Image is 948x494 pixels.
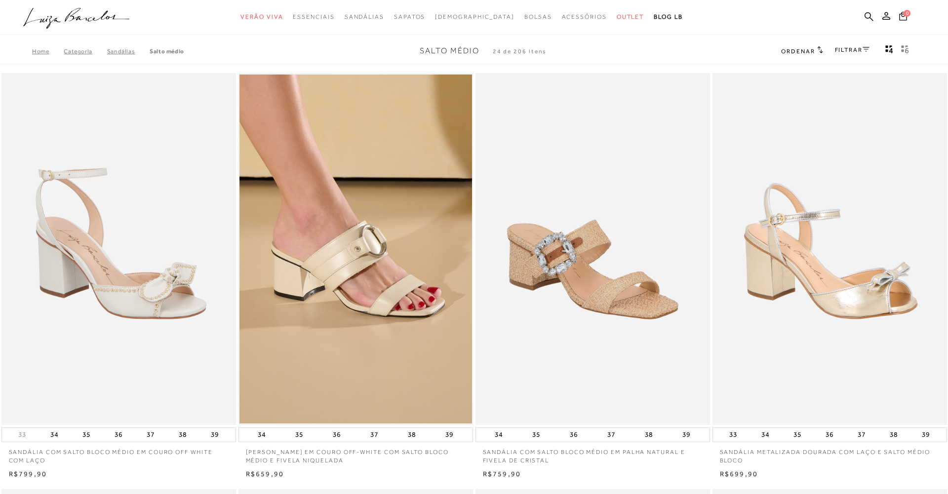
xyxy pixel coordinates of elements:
a: noSubCategoriesText [240,8,283,26]
span: R$759,90 [483,470,521,478]
a: noSubCategoriesText [293,8,334,26]
a: FILTRAR [835,46,869,53]
button: gridText6Desc [898,44,912,57]
button: 37 [367,428,381,442]
a: SANDÁLIA COM SALTO BLOCO MÉDIO EM PALHA NATURAL E FIVELA DE CRISTAL [475,442,710,465]
span: 0 [904,10,910,17]
a: BLOG LB [654,8,682,26]
span: Essenciais [293,13,334,20]
button: 34 [255,428,269,442]
span: Ordenar [781,48,815,55]
a: Home [32,48,64,55]
button: 0 [896,11,910,24]
button: 34 [758,428,772,442]
span: Acessórios [562,13,607,20]
button: 37 [144,428,158,442]
a: noSubCategoriesText [394,8,425,26]
a: Categoria [64,48,107,55]
a: SANDÁLIA EM COURO OFF-WHITE COM SALTO BLOCO MÉDIO E FIVELA NIQUELADA SANDÁLIA EM COURO OFF-WHITE ... [239,75,472,423]
button: 36 [567,428,581,442]
img: SANDÁLIA COM SALTO BLOCO MÉDIO EM COURO OFF WHITE COM LAÇO [2,75,235,423]
a: SANDÁLIA METALIZADA DOURADA COM LAÇO E SALTO MÉDIO BLOCO SANDÁLIA METALIZADA DOURADA COM LAÇO E S... [713,75,946,423]
button: 38 [405,428,419,442]
button: 37 [855,428,869,442]
button: 34 [47,428,61,442]
button: 39 [208,428,222,442]
span: [DEMOGRAPHIC_DATA] [435,13,514,20]
a: SANDÁLIA COM SALTO BLOCO MÉDIO EM COURO OFF WHITE COM LAÇO SANDÁLIA COM SALTO BLOCO MÉDIO EM COUR... [2,75,235,423]
span: R$659,90 [246,470,284,478]
span: R$699,90 [720,470,758,478]
button: Mostrar 4 produtos por linha [882,44,896,57]
button: 39 [679,428,693,442]
button: 36 [823,428,836,442]
img: SANDÁLIA EM COURO OFF-WHITE COM SALTO BLOCO MÉDIO E FIVELA NIQUELADA [239,75,472,423]
button: 39 [919,428,933,442]
span: BLOG LB [654,13,682,20]
button: 38 [176,428,190,442]
a: SANDÁLIA METALIZADA DOURADA COM LAÇO E SALTO MÉDIO BLOCO [712,442,947,465]
a: noSubCategoriesText [617,8,644,26]
button: 37 [604,428,618,442]
a: noSubCategoriesText [345,8,384,26]
button: 39 [442,428,456,442]
a: SANDÁLIA COM SALTO BLOCO MÉDIO EM PALHA NATURAL E FIVELA DE CRISTAL SANDÁLIA COM SALTO BLOCO MÉDI... [476,75,709,423]
button: 35 [79,428,93,442]
button: 36 [330,428,344,442]
button: 34 [492,428,506,442]
button: 33 [726,428,740,442]
span: Verão Viva [240,13,283,20]
span: 24 de 206 itens [493,48,547,55]
a: noSubCategoriesText [435,8,514,26]
button: 35 [292,428,306,442]
img: SANDÁLIA COM SALTO BLOCO MÉDIO EM PALHA NATURAL E FIVELA DE CRISTAL [476,75,709,423]
button: 35 [790,428,804,442]
a: noSubCategoriesText [562,8,607,26]
button: 36 [112,428,125,442]
img: SANDÁLIA METALIZADA DOURADA COM LAÇO E SALTO MÉDIO BLOCO [713,75,946,423]
button: 33 [15,430,29,439]
span: Outlet [617,13,644,20]
span: Salto Médio [420,46,479,55]
span: R$799,90 [9,470,47,478]
a: noSubCategoriesText [524,8,552,26]
button: 38 [887,428,901,442]
a: SANDÁLIAS [107,48,150,55]
button: 38 [642,428,656,442]
a: SANDÁLIA COM SALTO BLOCO MÉDIO EM COURO OFF WHITE COM LAÇO [1,442,236,465]
a: Salto Médio [150,48,184,55]
span: Bolsas [524,13,552,20]
button: 35 [529,428,543,442]
span: Sapatos [394,13,425,20]
a: [PERSON_NAME] EM COURO OFF-WHITE COM SALTO BLOCO MÉDIO E FIVELA NIQUELADA [238,442,473,465]
span: Sandálias [345,13,384,20]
